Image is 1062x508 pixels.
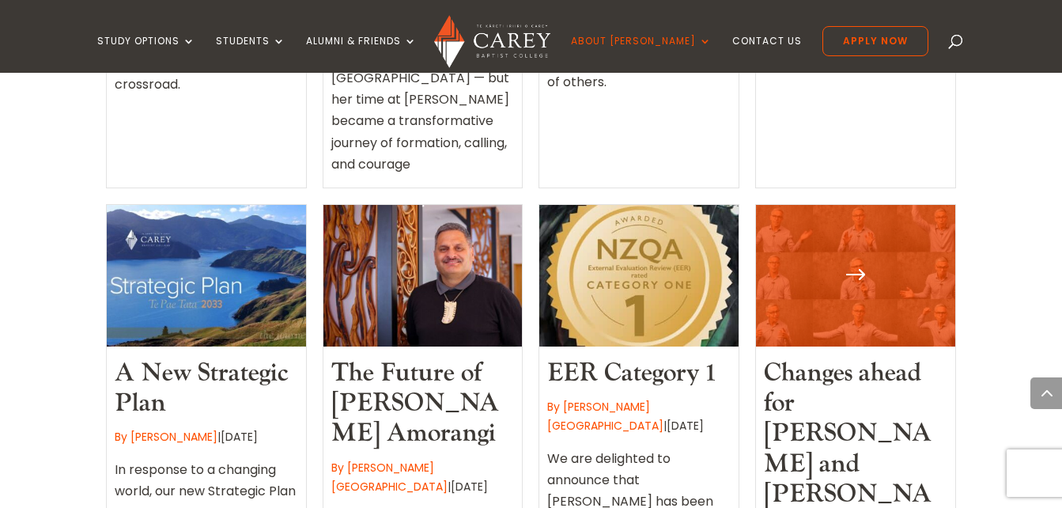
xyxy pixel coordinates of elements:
[547,399,663,434] a: By [PERSON_NAME][GEOGRAPHIC_DATA]
[547,399,667,434] span: |
[115,429,221,445] span: |
[732,36,802,73] a: Contact Us
[115,429,217,445] a: By [PERSON_NAME]
[331,460,448,495] a: By [PERSON_NAME][GEOGRAPHIC_DATA]
[97,36,195,73] a: Study Options
[547,357,716,389] a: EER Category 1
[331,357,499,450] a: The Future of [PERSON_NAME] Amorangi
[306,36,417,73] a: Alumni & Friends
[571,36,712,73] a: About [PERSON_NAME]
[331,460,451,495] span: |
[434,15,550,68] img: Carey Baptist College
[451,479,488,495] span: [DATE]
[216,36,285,73] a: Students
[221,429,258,445] span: [DATE]
[115,357,289,419] a: A New Strategic Plan
[822,26,928,56] a: Apply Now
[667,418,704,434] span: [DATE]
